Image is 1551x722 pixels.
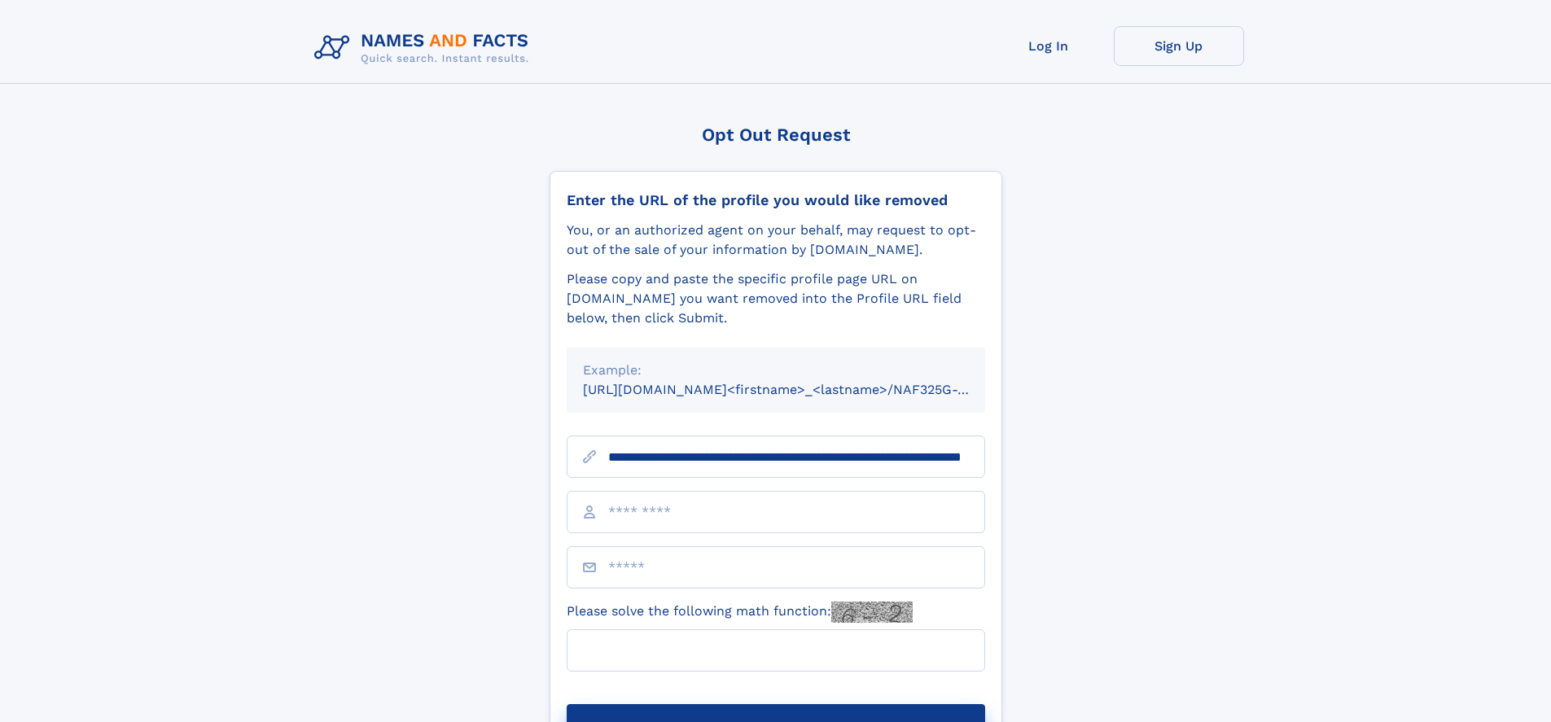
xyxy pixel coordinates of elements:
div: Opt Out Request [550,125,1002,145]
img: Logo Names and Facts [308,26,542,70]
div: Please copy and paste the specific profile page URL on [DOMAIN_NAME] you want removed into the Pr... [567,269,985,328]
label: Please solve the following math function: [567,602,913,623]
div: Enter the URL of the profile you would like removed [567,191,985,209]
div: Example: [583,361,969,380]
div: You, or an authorized agent on your behalf, may request to opt-out of the sale of your informatio... [567,221,985,260]
a: Log In [984,26,1114,66]
small: [URL][DOMAIN_NAME]<firstname>_<lastname>/NAF325G-xxxxxxxx [583,382,1016,397]
a: Sign Up [1114,26,1244,66]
